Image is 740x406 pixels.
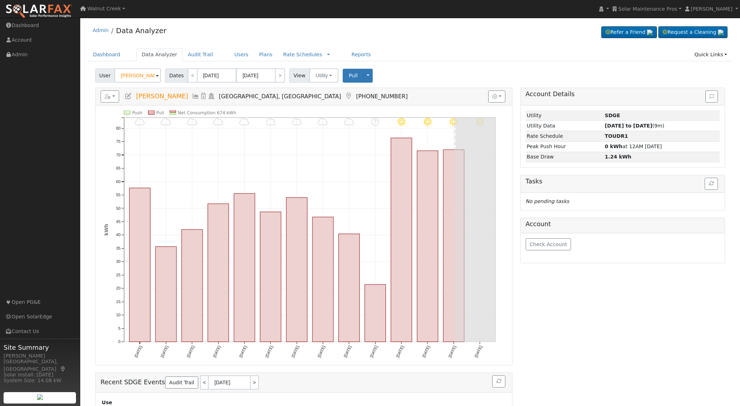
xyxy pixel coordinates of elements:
a: Refer a Friend [601,26,657,38]
text: [DATE] [448,345,457,358]
span: [PERSON_NAME] [136,93,188,100]
span: Check Account [530,241,567,247]
text: [DATE] [395,345,405,358]
button: Refresh [492,375,505,387]
img: SolarFax [5,4,72,19]
text: [DATE] [212,345,221,358]
i: 8/09 - Clear [450,118,458,126]
i: 7/29 - MostlyCloudy [161,118,171,126]
a: Quick Links [689,48,733,61]
a: > [275,68,285,83]
text: [DATE] [369,345,378,358]
span: [GEOGRAPHIC_DATA], [GEOGRAPHIC_DATA] [219,93,341,100]
text: 55 [116,193,120,197]
i: 8/04 - MostlyCloudy [318,118,328,126]
rect: onclick="" [365,285,386,342]
text: 70 [116,153,120,157]
text: 20 [116,286,120,291]
text: kWh [104,224,109,236]
span: (9m) [605,123,664,129]
span: Site Summary [4,343,76,352]
text: 65 [116,166,120,170]
button: Check Account [526,238,571,250]
i: 8/07 - Clear [398,118,405,126]
text: [DATE] [317,345,326,358]
td: at 12AM [DATE] [603,141,720,152]
strong: TOUDR1 [605,133,628,139]
input: Select a User [114,68,161,83]
i: 8/06 - Error: Unknown weather [371,118,379,126]
rect: onclick="" [443,150,464,342]
text: 0 [118,340,120,344]
i: 7/31 - MostlyCloudy [213,118,223,126]
a: Login As (last 02/05/2025 6:19:28 PM) [208,93,215,100]
text: 45 [116,219,120,224]
text: [DATE] [474,345,483,358]
h5: Recent SDGE Events [101,375,507,390]
strong: [DATE] to [DATE] [605,123,652,129]
strong: 1.24 kWh [605,154,632,160]
i: 8/03 - MostlyCloudy [292,118,302,126]
text: 75 [116,139,120,144]
button: Pull [343,69,364,83]
text: [DATE] [160,345,169,358]
rect: onclick="" [129,188,150,342]
text: [DATE] [134,345,143,358]
span: Solar Maintenance Pros [618,6,677,12]
rect: onclick="" [286,198,307,342]
div: [PERSON_NAME] [4,352,76,360]
a: Admin [93,27,109,33]
a: Audit Trail [183,48,218,61]
i: 7/28 - MostlyCloudy [135,118,145,126]
h5: Tasks [526,178,720,185]
a: < [188,68,198,83]
rect: onclick="" [182,230,203,342]
a: Plans [254,48,278,61]
a: Rate Schedules [283,52,322,57]
i: 8/02 - MostlyCloudy [266,118,276,126]
span: User [95,68,115,83]
text: 10 [116,313,120,317]
a: Request a Cleaning [658,26,728,38]
a: Edit User (25802) [124,93,132,100]
a: Data Analyzer [116,26,166,35]
span: Dates [165,68,188,83]
td: Rate Schedule [526,131,604,141]
a: Map [60,366,66,372]
a: Audit Trail [165,376,198,389]
span: [PERSON_NAME] [691,6,733,12]
strong: ID: 8394, authorized: 02/06/25 [605,113,620,118]
text: 40 [116,233,120,237]
a: < [200,375,208,390]
text: 35 [116,246,120,250]
i: 8/01 - MostlyCloudy [239,118,249,126]
rect: onclick="" [260,212,281,342]
strong: 0 kWh [605,144,623,149]
a: > [251,375,259,390]
text: 15 [116,300,120,304]
td: Peak Push Hour [526,141,604,152]
text: [DATE] [186,345,195,358]
button: Refresh [705,178,718,190]
span: View [289,68,310,83]
a: Map [345,93,352,100]
text: Pull [156,110,164,115]
rect: onclick="" [155,247,177,342]
text: Push [132,110,142,115]
span: Pull [349,73,358,78]
text: 80 [116,126,120,130]
td: Utility Data [526,121,604,131]
text: 50 [116,206,120,210]
text: 25 [116,273,120,277]
div: [GEOGRAPHIC_DATA], [GEOGRAPHIC_DATA] [4,358,76,373]
text: Net Consumption 674 kWh [178,110,236,115]
h5: Account Details [526,90,720,98]
img: retrieve [37,394,43,400]
text: [DATE] [422,345,431,358]
div: Solar Install: [DATE] [4,371,76,379]
rect: onclick="" [208,204,229,342]
img: retrieve [718,30,724,35]
a: Bills [200,93,208,100]
rect: onclick="" [339,234,360,342]
a: Data Analyzer [136,48,183,61]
